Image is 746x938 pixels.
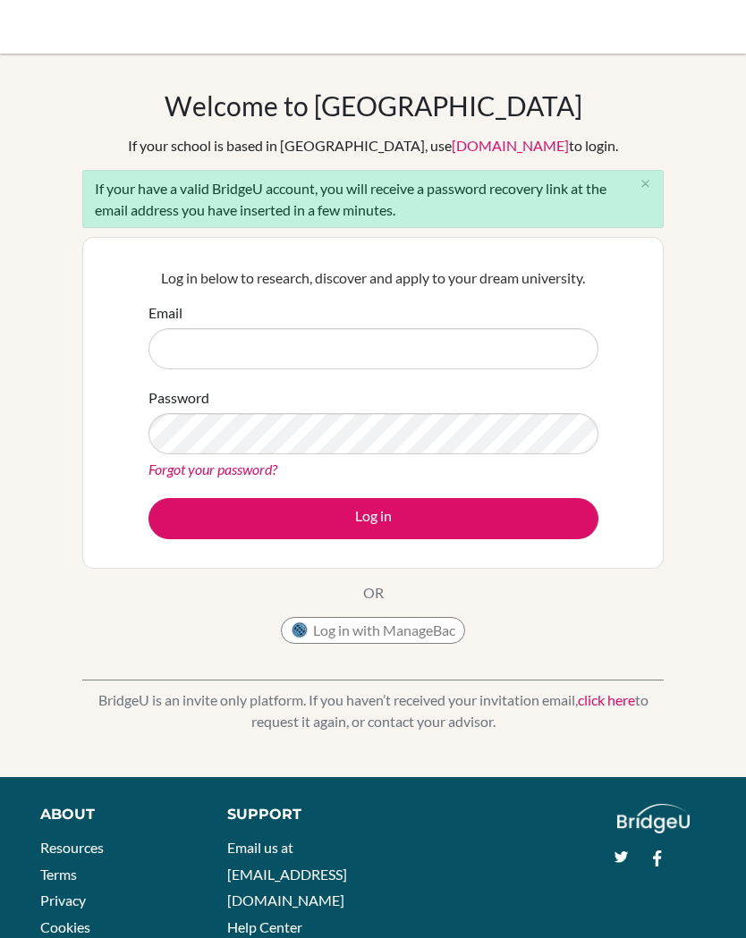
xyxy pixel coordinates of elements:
[452,137,569,154] a: [DOMAIN_NAME]
[148,387,209,409] label: Password
[639,177,652,190] i: close
[82,689,664,732] p: BridgeU is an invite only platform. If you haven’t received your invitation email, to request it ...
[148,461,277,477] a: Forgot your password?
[40,918,90,935] a: Cookies
[227,918,302,935] a: Help Center
[627,171,663,198] button: Close
[617,804,690,833] img: logo_white@2x-f4f0deed5e89b7ecb1c2cc34c3e3d731f90f0f143d5ea2071677605dd97b5244.png
[363,582,384,604] p: OR
[40,804,187,825] div: About
[165,89,582,122] h1: Welcome to [GEOGRAPHIC_DATA]
[148,302,182,324] label: Email
[578,691,635,708] a: click here
[40,892,86,908] a: Privacy
[148,498,598,539] button: Log in
[281,617,465,644] button: Log in with ManageBac
[128,135,618,156] div: If your school is based in [GEOGRAPHIC_DATA], use to login.
[40,866,77,883] a: Terms
[227,804,358,825] div: Support
[148,267,598,289] p: Log in below to research, discover and apply to your dream university.
[227,839,347,908] a: Email us at [EMAIL_ADDRESS][DOMAIN_NAME]
[40,839,104,856] a: Resources
[82,170,664,228] div: If your have a valid BridgeU account, you will receive a password recovery link at the email addr...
